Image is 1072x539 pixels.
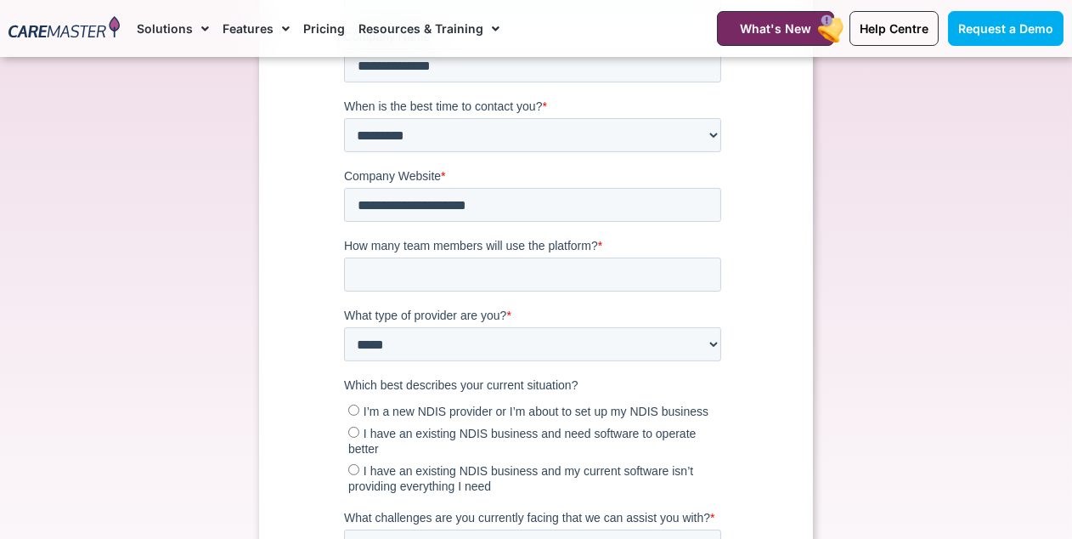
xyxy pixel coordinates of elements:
a: What's New [717,11,834,46]
a: Help Centre [849,11,939,46]
span: Request a Demo [958,21,1053,36]
img: CareMaster Logo [8,16,120,41]
span: Help Centre [860,21,928,36]
a: Request a Demo [948,11,1064,46]
span: What's New [740,21,811,36]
